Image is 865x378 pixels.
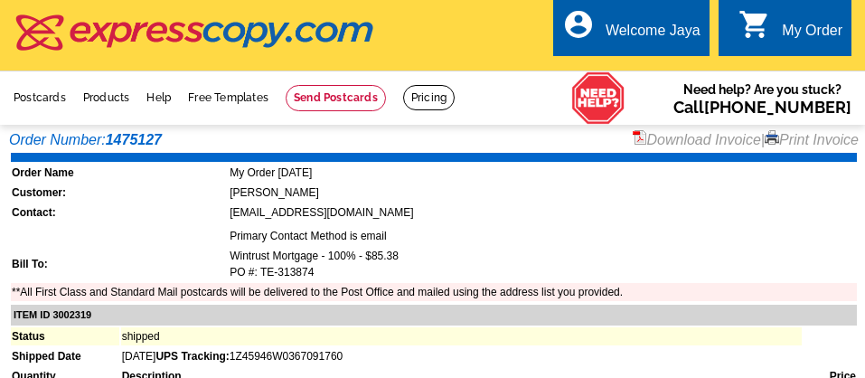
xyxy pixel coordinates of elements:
[229,203,857,222] td: [EMAIL_ADDRESS][DOMAIN_NAME]
[765,130,779,145] img: small-print-icon.gif
[633,129,860,151] div: |
[11,305,857,326] td: ITEM ID 3002319
[229,164,857,182] td: My Order [DATE]
[11,203,227,222] td: Contact:
[188,91,268,104] a: Free Templates
[606,23,700,48] div: Welcome Jaya
[673,98,851,117] span: Call
[11,164,227,182] td: Order Name
[229,184,857,202] td: [PERSON_NAME]
[11,347,119,365] td: Shipped Date
[633,130,647,145] img: small-pdf-icon.gif
[704,98,851,117] a: [PHONE_NUMBER]
[562,8,595,41] i: account_circle
[738,8,771,41] i: shopping_cart
[673,80,851,117] span: Need help? Are you stuck?
[9,129,859,151] div: Order Number:
[229,247,857,281] td: Wintrust Mortgage - 100% - $85.38 PO #: TE-313874
[106,132,162,147] strong: 1475127
[229,227,857,245] td: Primary Contact Method is email
[11,283,857,301] td: **All First Class and Standard Mail postcards will be delivered to the Post Office and mailed usi...
[83,91,130,104] a: Products
[765,132,859,147] a: Print Invoice
[121,327,802,345] td: shipped
[11,247,227,281] td: Bill To:
[155,350,229,363] strong: UPS Tracking:
[11,184,227,202] td: Customer:
[121,347,802,365] td: [DATE]
[571,71,625,125] img: help
[14,91,66,104] a: Postcards
[782,23,842,48] div: My Order
[146,91,171,104] a: Help
[11,327,119,345] td: Status
[738,20,842,43] a: shopping_cart My Order
[155,350,343,363] span: 1Z45946W0367091760
[633,132,761,147] a: Download Invoice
